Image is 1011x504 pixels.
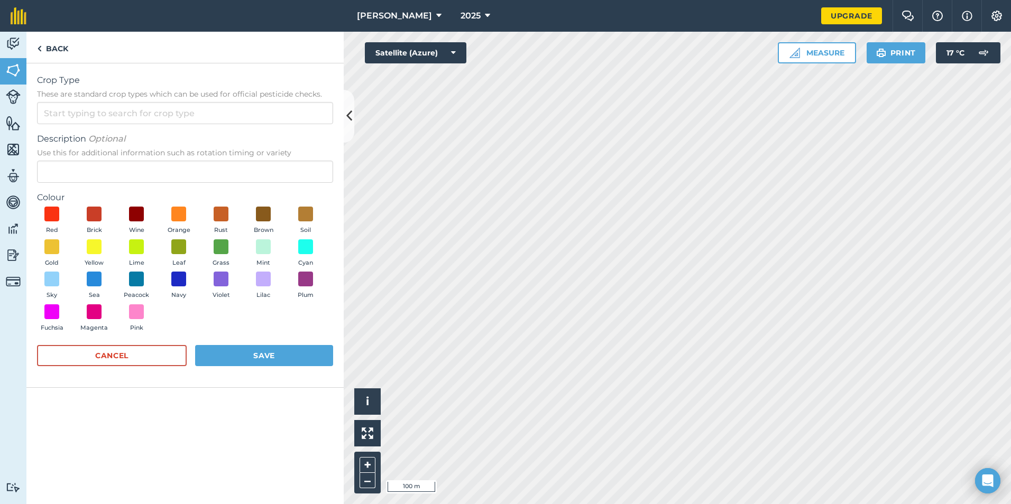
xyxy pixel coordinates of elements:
[79,304,109,333] button: Magenta
[37,191,333,204] label: Colour
[89,291,100,300] span: Sea
[37,42,42,55] img: svg+xml;base64,PHN2ZyB4bWxucz0iaHR0cDovL3d3dy53My5vcmcvMjAwMC9zdmciIHdpZHRoPSI5IiBoZWlnaHQ9IjI0Ii...
[6,482,21,492] img: svg+xml;base64,PD94bWwgdmVyc2lvbj0iMS4wIiBlbmNvZGluZz0idXRmLTgiPz4KPCEtLSBHZW5lcmF0b3I6IEFkb2JlIE...
[171,291,186,300] span: Navy
[360,457,375,473] button: +
[206,239,236,268] button: Grass
[214,226,228,235] span: Rust
[249,272,278,300] button: Lilac
[124,291,149,300] span: Peacock
[79,272,109,300] button: Sea
[80,323,108,333] span: Magenta
[461,10,481,22] span: 2025
[37,133,333,145] span: Description
[354,388,381,415] button: i
[37,207,67,235] button: Red
[130,323,143,333] span: Pink
[164,239,194,268] button: Leaf
[129,258,144,268] span: Lime
[357,10,432,22] span: [PERSON_NAME]
[249,207,278,235] button: Brown
[867,42,926,63] button: Print
[213,291,230,300] span: Violet
[213,258,229,268] span: Grass
[164,207,194,235] button: Orange
[37,239,67,268] button: Gold
[85,258,104,268] span: Yellow
[122,272,151,300] button: Peacock
[291,272,320,300] button: Plum
[300,226,311,235] span: Soil
[206,272,236,300] button: Violet
[47,291,57,300] span: Sky
[789,48,800,58] img: Ruler icon
[168,226,190,235] span: Orange
[6,274,21,289] img: svg+xml;base64,PD94bWwgdmVyc2lvbj0iMS4wIiBlbmNvZGluZz0idXRmLTgiPz4KPCEtLSBHZW5lcmF0b3I6IEFkb2JlIE...
[122,304,151,333] button: Pink
[6,194,21,210] img: svg+xml;base64,PD94bWwgdmVyc2lvbj0iMS4wIiBlbmNvZGluZz0idXRmLTgiPz4KPCEtLSBHZW5lcmF0b3I6IEFkb2JlIE...
[256,258,270,268] span: Mint
[79,207,109,235] button: Brick
[936,42,1000,63] button: 17 °C
[360,473,375,488] button: –
[6,62,21,78] img: svg+xml;base64,PHN2ZyB4bWxucz0iaHR0cDovL3d3dy53My5vcmcvMjAwMC9zdmciIHdpZHRoPSI1NiIgaGVpZ2h0PSI2MC...
[87,226,102,235] span: Brick
[37,345,187,366] button: Cancel
[37,74,333,87] span: Crop Type
[973,42,994,63] img: svg+xml;base64,PD94bWwgdmVyc2lvbj0iMS4wIiBlbmNvZGluZz0idXRmLTgiPz4KPCEtLSBHZW5lcmF0b3I6IEFkb2JlIE...
[254,226,273,235] span: Brown
[37,89,333,99] span: These are standard crop types which can be used for official pesticide checks.
[298,258,313,268] span: Cyan
[365,42,466,63] button: Satellite (Azure)
[6,115,21,131] img: svg+xml;base64,PHN2ZyB4bWxucz0iaHR0cDovL3d3dy53My5vcmcvMjAwMC9zdmciIHdpZHRoPSI1NiIgaGVpZ2h0PSI2MC...
[206,207,236,235] button: Rust
[46,226,58,235] span: Red
[88,134,125,144] em: Optional
[164,272,194,300] button: Navy
[6,89,21,104] img: svg+xml;base64,PD94bWwgdmVyc2lvbj0iMS4wIiBlbmNvZGluZz0idXRmLTgiPz4KPCEtLSBHZW5lcmF0b3I6IEFkb2JlIE...
[778,42,856,63] button: Measure
[79,239,109,268] button: Yellow
[362,427,373,439] img: Four arrows, one pointing top left, one top right, one bottom right and the last bottom left
[11,7,26,24] img: fieldmargin Logo
[902,11,914,21] img: Two speech bubbles overlapping with the left bubble in the forefront
[256,291,270,300] span: Lilac
[975,468,1000,493] div: Open Intercom Messenger
[821,7,882,24] a: Upgrade
[37,102,333,124] input: Start typing to search for crop type
[26,32,79,63] a: Back
[172,258,186,268] span: Leaf
[6,247,21,263] img: svg+xml;base64,PD94bWwgdmVyc2lvbj0iMS4wIiBlbmNvZGluZz0idXRmLTgiPz4KPCEtLSBHZW5lcmF0b3I6IEFkb2JlIE...
[876,46,886,59] img: svg+xml;base64,PHN2ZyB4bWxucz0iaHR0cDovL3d3dy53My5vcmcvMjAwMC9zdmciIHdpZHRoPSIxOSIgaGVpZ2h0PSIyNC...
[6,36,21,52] img: svg+xml;base64,PD94bWwgdmVyc2lvbj0iMS4wIiBlbmNvZGluZz0idXRmLTgiPz4KPCEtLSBHZW5lcmF0b3I6IEFkb2JlIE...
[45,258,59,268] span: Gold
[990,11,1003,21] img: A cog icon
[298,291,314,300] span: Plum
[291,207,320,235] button: Soil
[962,10,972,22] img: svg+xml;base64,PHN2ZyB4bWxucz0iaHR0cDovL3d3dy53My5vcmcvMjAwMC9zdmciIHdpZHRoPSIxNyIgaGVpZ2h0PSIxNy...
[6,142,21,157] img: svg+xml;base64,PHN2ZyB4bWxucz0iaHR0cDovL3d3dy53My5vcmcvMjAwMC9zdmciIHdpZHRoPSI1NiIgaGVpZ2h0PSI2MC...
[195,345,333,366] button: Save
[291,239,320,268] button: Cyan
[122,207,151,235] button: Wine
[37,304,67,333] button: Fuchsia
[37,147,333,158] span: Use this for additional information such as rotation timing or variety
[366,395,369,408] span: i
[37,272,67,300] button: Sky
[122,239,151,268] button: Lime
[129,226,144,235] span: Wine
[6,221,21,237] img: svg+xml;base64,PD94bWwgdmVyc2lvbj0iMS4wIiBlbmNvZGluZz0idXRmLTgiPz4KPCEtLSBHZW5lcmF0b3I6IEFkb2JlIE...
[249,239,278,268] button: Mint
[6,168,21,184] img: svg+xml;base64,PD94bWwgdmVyc2lvbj0iMS4wIiBlbmNvZGluZz0idXRmLTgiPz4KPCEtLSBHZW5lcmF0b3I6IEFkb2JlIE...
[41,323,63,333] span: Fuchsia
[946,42,964,63] span: 17 ° C
[931,11,944,21] img: A question mark icon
